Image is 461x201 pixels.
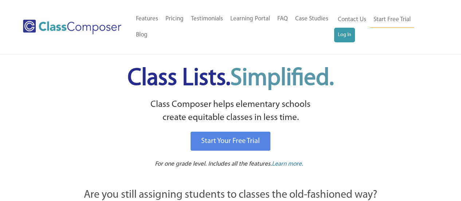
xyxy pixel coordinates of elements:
[292,11,332,27] a: Case Studies
[23,20,121,34] img: Class Composer
[227,11,274,27] a: Learning Portal
[272,160,303,169] a: Learn more.
[230,67,334,90] span: Simplified.
[201,138,260,145] span: Start Your Free Trial
[191,132,270,151] a: Start Your Free Trial
[187,11,227,27] a: Testimonials
[274,11,292,27] a: FAQ
[334,28,355,42] a: Log In
[132,11,162,27] a: Features
[272,161,303,167] span: Learn more.
[132,11,334,43] nav: Header Menu
[334,12,370,28] a: Contact Us
[128,67,334,90] span: Class Lists.
[334,12,433,42] nav: Header Menu
[370,12,414,28] a: Start Free Trial
[155,161,272,167] span: For one grade level. Includes all the features.
[132,27,151,43] a: Blog
[44,98,418,125] p: Class Composer helps elementary schools create equitable classes in less time.
[162,11,187,27] a: Pricing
